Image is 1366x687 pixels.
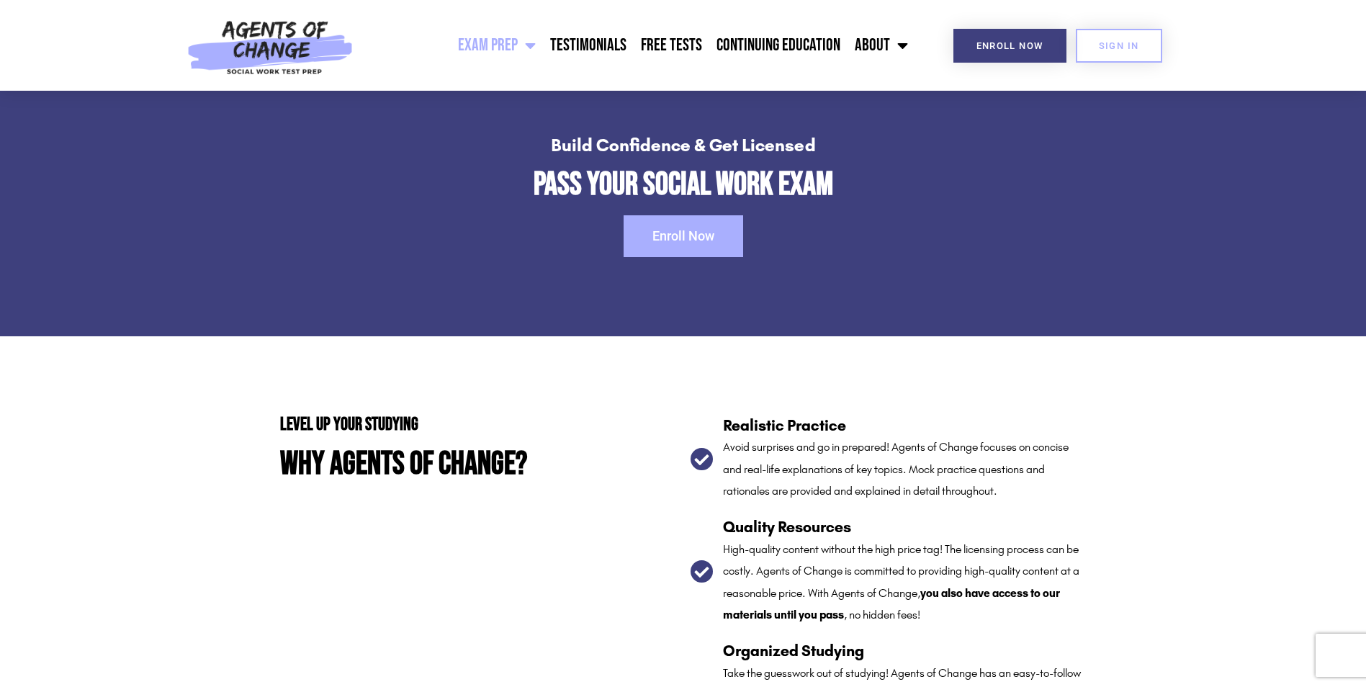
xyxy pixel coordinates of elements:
a: Free Tests [634,27,709,63]
a: Testimonials [543,27,634,63]
h4: Build Confidence & Get Licensed [79,136,1287,154]
a: About [848,27,915,63]
span: SIGN IN [1099,41,1139,50]
a: Enroll Now [624,215,743,257]
span: Avoid surprises and go in prepared! Agents of Change focuses on concise and real-life explanation... [723,440,1069,498]
span: High-quality content without the high price tag! The licensing process can be costly. Agents of C... [723,542,1079,622]
a: Exam Prep [451,27,543,63]
a: SIGN IN [1076,29,1162,63]
b: Realistic Practice [723,416,846,435]
h3: Level Up Your Studying [280,416,676,434]
h2: Pass Your Social Work Exam [79,169,1287,201]
span: Enroll Now [652,230,714,243]
b: Organized Studying [723,642,864,660]
a: Continuing Education [709,27,848,63]
a: Enroll Now [953,29,1066,63]
h2: Why Agents of Change? [280,448,676,480]
b: Quality Resources [723,518,851,536]
nav: Menu [361,27,915,63]
span: Enroll Now [976,41,1043,50]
